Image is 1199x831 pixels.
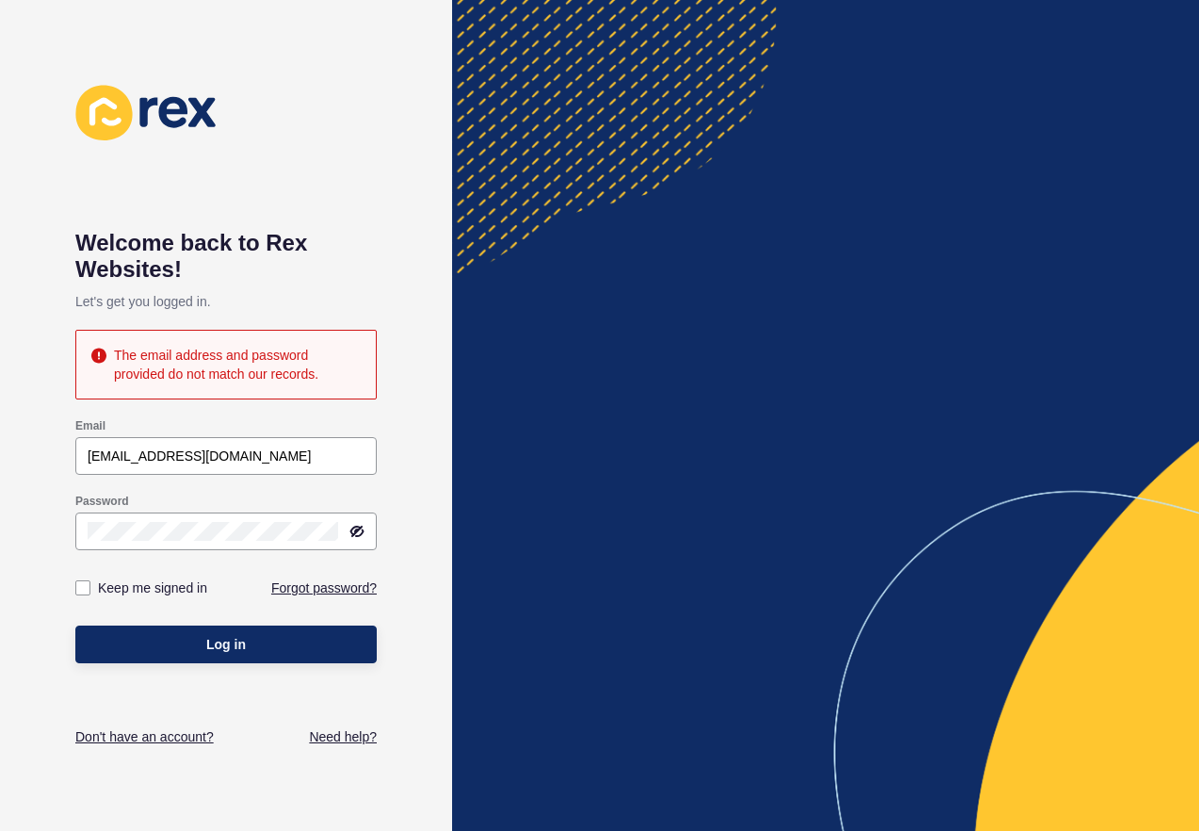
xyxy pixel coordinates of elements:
a: Don't have an account? [75,727,214,746]
span: Log in [206,635,246,654]
label: Password [75,494,129,509]
div: The email address and password provided do not match our records. [114,346,361,383]
label: Email [75,418,105,433]
a: Forgot password? [271,578,377,597]
button: Log in [75,626,377,663]
h1: Welcome back to Rex Websites! [75,230,377,283]
input: e.g. name@company.com [88,447,365,465]
p: Let's get you logged in. [75,283,377,320]
a: Need help? [309,727,377,746]
label: Keep me signed in [98,578,207,597]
